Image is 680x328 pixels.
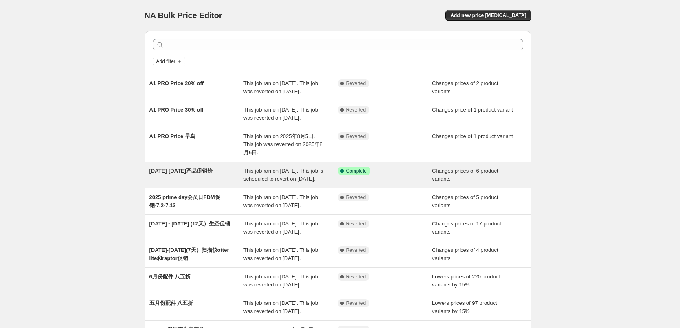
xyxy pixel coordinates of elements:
span: [DATE]-[DATE](7天）扫描仪otter lite和raptor促销 [149,247,229,261]
span: Lowers prices of 220 product variants by 15% [432,273,500,288]
span: Reverted [346,80,366,87]
span: Changes prices of 17 product variants [432,221,501,235]
span: This job ran on [DATE]. This job was reverted on [DATE]. [243,80,318,94]
span: This job ran on [DATE]. This job was reverted on [DATE]. [243,300,318,314]
span: Changes prices of 2 product variants [432,80,498,94]
span: Reverted [346,300,366,306]
span: A1 PRO Price 30% off [149,107,204,113]
span: Changes price of 1 product variant [432,107,513,113]
button: Add filter [153,57,185,66]
span: A1 PRO Price 早鸟 [149,133,195,139]
button: Add new price [MEDICAL_DATA] [445,10,531,21]
span: A1 PRO Price 20% off [149,80,204,86]
span: Reverted [346,107,366,113]
span: This job ran on [DATE]. This job is scheduled to revert on [DATE]. [243,168,323,182]
span: Reverted [346,247,366,254]
span: Reverted [346,133,366,140]
span: [DATE]-[DATE]产品促销价 [149,168,213,174]
span: Changes prices of 4 product variants [432,247,498,261]
span: 五月份配件 八五折 [149,300,193,306]
span: Changes price of 1 product variant [432,133,513,139]
span: Reverted [346,273,366,280]
span: NA Bulk Price Editor [145,11,222,20]
span: This job ran on [DATE]. This job was reverted on [DATE]. [243,273,318,288]
span: Changes prices of 5 product variants [432,194,498,208]
span: Reverted [346,221,366,227]
span: This job ran on [DATE]. This job was reverted on [DATE]. [243,221,318,235]
span: Add new price [MEDICAL_DATA] [450,12,526,19]
span: Changes prices of 6 product variants [432,168,498,182]
span: This job ran on [DATE]. This job was reverted on [DATE]. [243,194,318,208]
span: 2025 prime day会员日FDM促销-7.2-7.13 [149,194,220,208]
span: This job ran on [DATE]. This job was reverted on [DATE]. [243,247,318,261]
span: Reverted [346,194,366,201]
span: [DATE] - [DATE] (12天）生态促销 [149,221,230,227]
span: Lowers prices of 97 product variants by 15% [432,300,497,314]
span: This job ran on 2025年8月5日. This job was reverted on 2025年8月6日. [243,133,322,155]
span: Add filter [156,58,175,65]
span: This job ran on [DATE]. This job was reverted on [DATE]. [243,107,318,121]
span: 6月份配件 八五折 [149,273,191,280]
span: Complete [346,168,367,174]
